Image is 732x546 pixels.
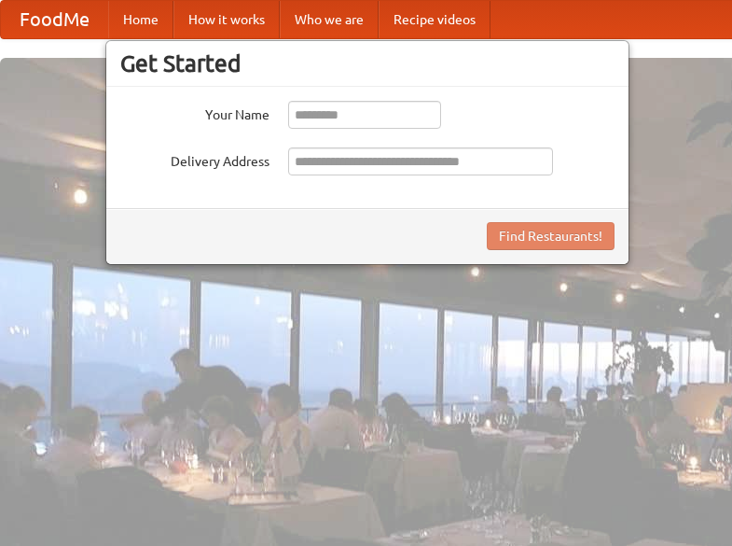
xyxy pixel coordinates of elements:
[379,1,490,38] a: Recipe videos
[120,147,269,171] label: Delivery Address
[108,1,173,38] a: Home
[173,1,280,38] a: How it works
[120,101,269,124] label: Your Name
[120,49,615,77] h3: Get Started
[280,1,379,38] a: Who we are
[487,222,615,250] button: Find Restaurants!
[1,1,108,38] a: FoodMe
